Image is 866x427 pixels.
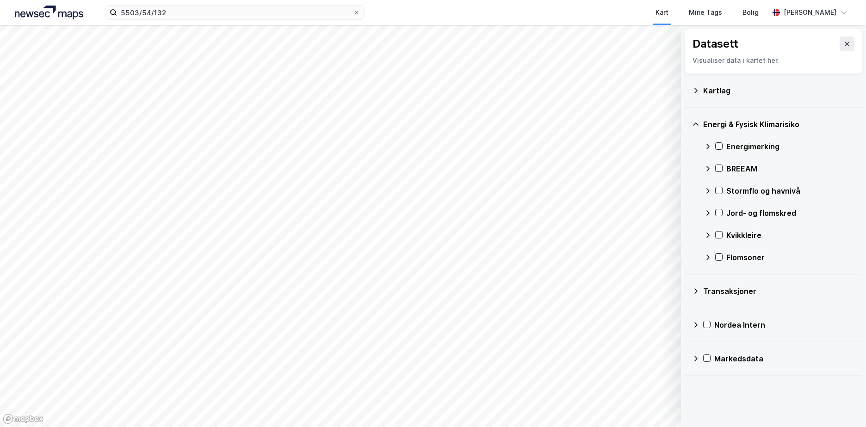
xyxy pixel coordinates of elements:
[689,7,722,18] div: Mine Tags
[656,7,668,18] div: Kart
[15,6,83,19] img: logo.a4113a55bc3d86da70a041830d287a7e.svg
[784,7,836,18] div: [PERSON_NAME]
[703,286,855,297] div: Transaksjoner
[742,7,759,18] div: Bolig
[726,163,855,174] div: BREEAM
[726,230,855,241] div: Kvikkleire
[703,85,855,96] div: Kartlag
[714,319,855,330] div: Nordea Intern
[726,252,855,263] div: Flomsoner
[726,141,855,152] div: Energimerking
[3,414,43,424] a: Mapbox homepage
[703,119,855,130] div: Energi & Fysisk Klimarisiko
[693,37,738,51] div: Datasett
[726,207,855,219] div: Jord- og flomskred
[726,185,855,196] div: Stormflo og havnivå
[117,6,353,19] input: Søk på adresse, matrikkel, gårdeiere, leietakere eller personer
[820,383,866,427] iframe: Chat Widget
[693,55,854,66] div: Visualiser data i kartet her.
[714,353,855,364] div: Markedsdata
